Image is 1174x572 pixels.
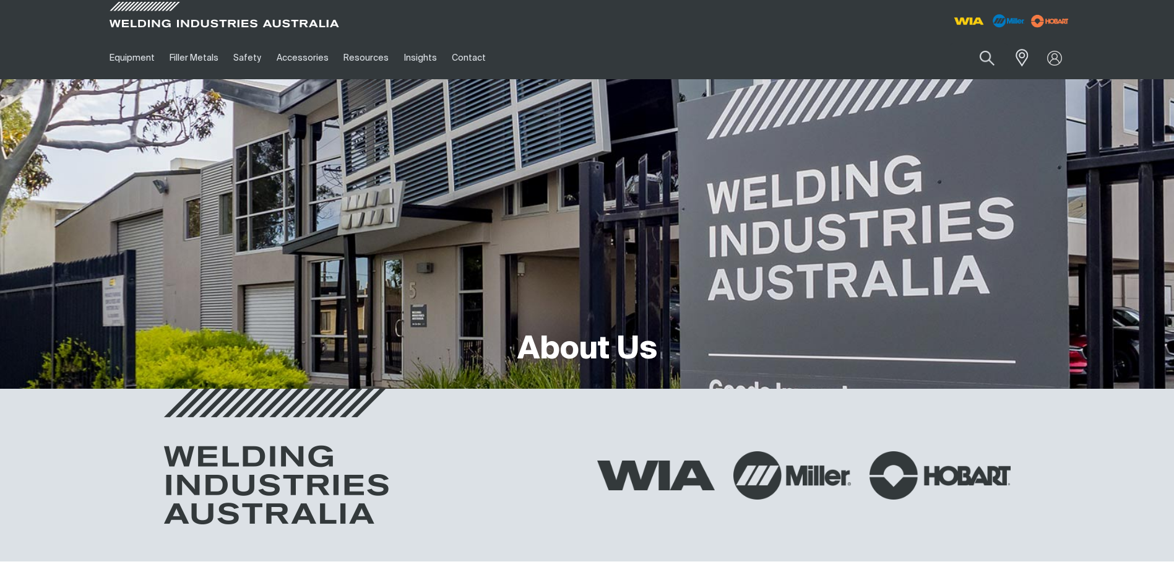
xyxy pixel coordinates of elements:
[1027,12,1073,30] img: miller
[396,37,444,79] a: Insights
[102,37,162,79] a: Equipment
[517,330,657,370] h1: About Us
[597,461,715,490] img: WIA
[164,389,389,524] img: Welding Industries Australia
[226,37,269,79] a: Safety
[336,37,396,79] a: Resources
[162,37,226,79] a: Filler Metals
[269,37,336,79] a: Accessories
[966,43,1008,72] button: Search products
[733,451,851,500] img: Miller
[870,451,1011,500] img: Hobart
[950,43,1008,72] input: Product name or item number...
[444,37,493,79] a: Contact
[102,37,830,79] nav: Main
